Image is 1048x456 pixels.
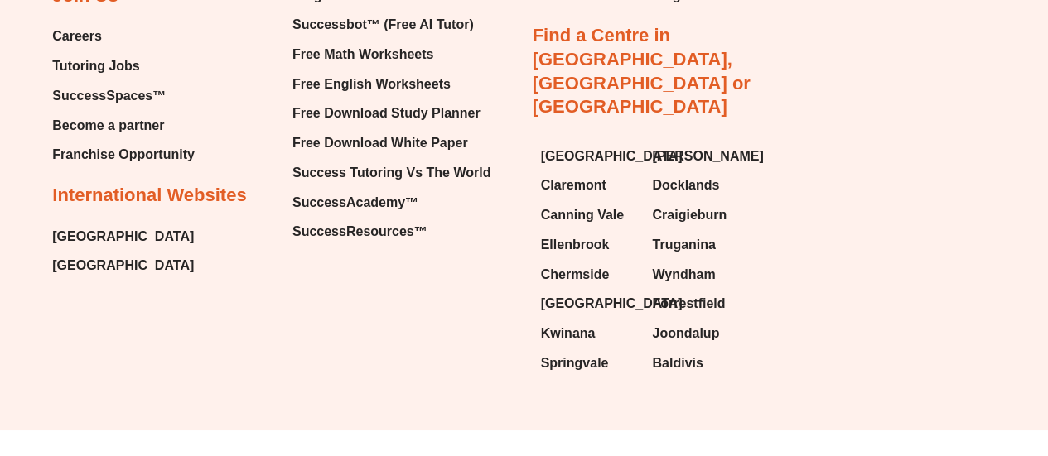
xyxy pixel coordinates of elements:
span: Forrestfield [652,291,725,316]
iframe: Chat Widget [965,377,1048,456]
a: [GEOGRAPHIC_DATA] [52,224,194,249]
a: Truganina [652,233,747,257]
a: Springvale [541,351,636,376]
a: [PERSON_NAME] [652,144,747,169]
a: Find a Centre in [GEOGRAPHIC_DATA], [GEOGRAPHIC_DATA] or [GEOGRAPHIC_DATA] [533,25,751,117]
span: Free English Worksheets [292,72,451,97]
span: Free Math Worksheets [292,42,433,67]
a: Ellenbrook [541,233,636,257]
h2: International Websites [52,184,246,208]
a: Claremont [541,173,636,198]
a: Wyndham [652,262,747,287]
span: [GEOGRAPHIC_DATA] [541,144,683,169]
span: Joondalup [652,321,719,346]
span: Canning Vale [541,203,624,228]
span: SuccessAcademy™ [292,190,418,215]
a: Tutoring Jobs [52,54,195,79]
span: Free Download White Paper [292,131,468,156]
a: Free English Worksheets [292,72,490,97]
a: Docklands [652,173,747,198]
span: SuccessResources™ [292,219,427,244]
a: Free Math Worksheets [292,42,490,67]
span: SuccessSpaces™ [52,84,166,108]
a: Franchise Opportunity [52,142,195,167]
a: [GEOGRAPHIC_DATA] [541,144,636,169]
span: Craigieburn [652,203,727,228]
a: Joondalup [652,321,747,346]
span: Truganina [652,233,715,257]
span: Kwinana [541,321,596,346]
span: Free Download Study Planner [292,101,481,126]
span: Successbot™ (Free AI Tutor) [292,12,474,37]
a: Free Download White Paper [292,131,490,156]
a: Careers [52,24,195,49]
a: Craigieburn [652,203,747,228]
span: Careers [52,24,102,49]
span: Claremont [541,173,606,198]
span: Docklands [652,173,719,198]
a: Forrestfield [652,291,747,316]
span: Springvale [541,351,609,376]
span: [GEOGRAPHIC_DATA] [541,291,683,316]
a: SuccessAcademy™ [292,190,490,215]
span: Chermside [541,262,610,287]
a: Success Tutoring Vs The World [292,161,490,185]
a: [GEOGRAPHIC_DATA] [541,291,636,316]
span: Tutoring Jobs [52,54,139,79]
a: Kwinana [541,321,636,346]
a: Successbot™ (Free AI Tutor) [292,12,490,37]
a: Chermside [541,262,636,287]
a: SuccessSpaces™ [52,84,195,108]
a: Baldivis [652,351,747,376]
a: SuccessResources™ [292,219,490,244]
span: Become a partner [52,113,164,138]
a: [GEOGRAPHIC_DATA] [52,253,194,278]
a: Become a partner [52,113,195,138]
span: Wyndham [652,262,715,287]
a: Canning Vale [541,203,636,228]
a: Free Download Study Planner [292,101,490,126]
span: [PERSON_NAME] [652,144,763,169]
span: Baldivis [652,351,703,376]
span: Ellenbrook [541,233,610,257]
